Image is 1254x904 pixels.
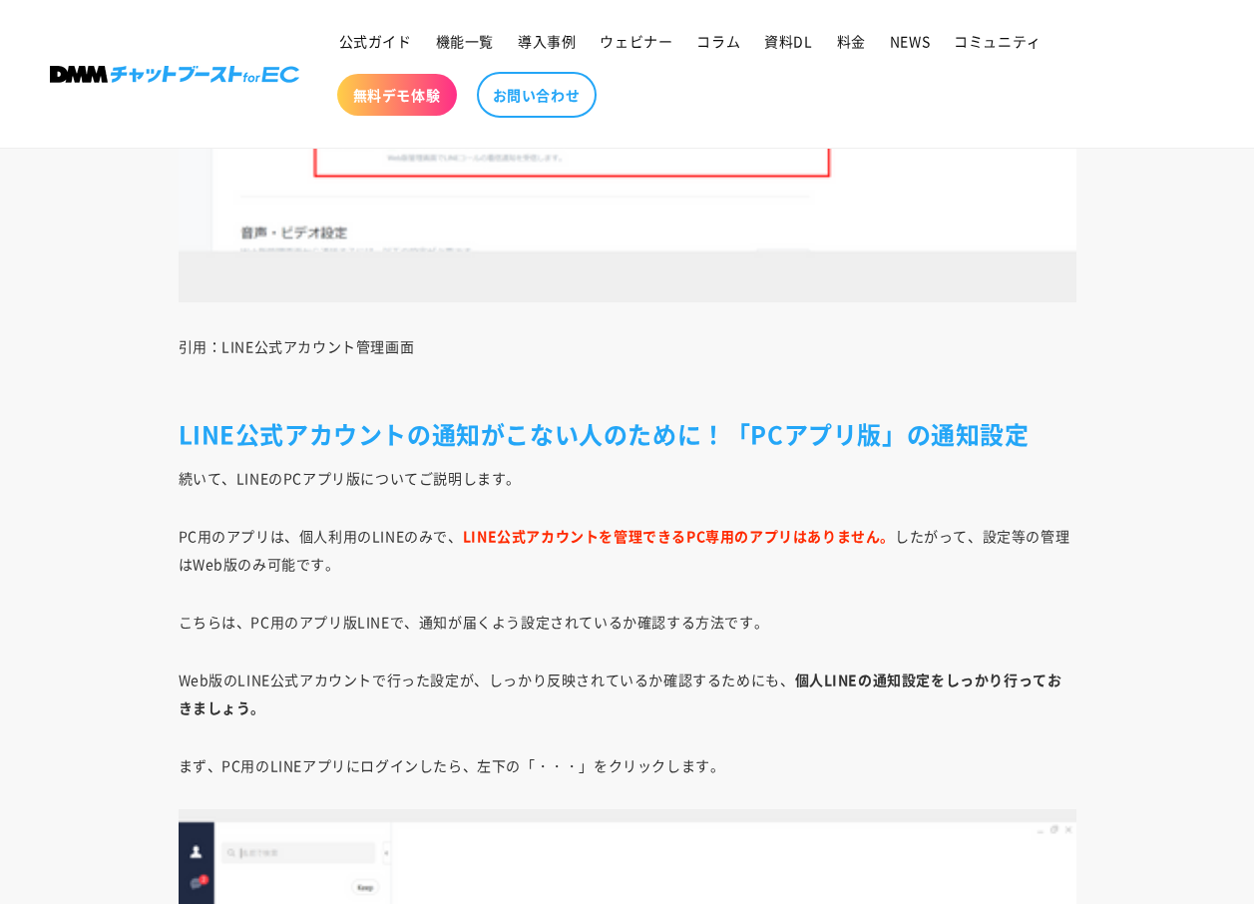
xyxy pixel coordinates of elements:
[179,418,1076,449] h2: LINE公式アカウントの通知がこない人のために！「PCアプリ版」の通知設定
[179,608,1076,636] p: こちらは、PC用のアプリ版LINEで、通知が届くよう設定されているか確認する方法です。
[890,32,930,50] span: NEWS
[424,20,506,62] a: 機能一覧
[954,32,1042,50] span: コミュニティ
[600,32,672,50] span: ウェビナー
[518,32,576,50] span: 導入事例
[339,32,412,50] span: 公式ガイド
[942,20,1053,62] a: コミュニティ
[764,32,812,50] span: 資料DL
[878,20,942,62] a: NEWS
[493,86,581,104] span: お問い合わせ
[463,526,895,546] strong: LINE公式アカウントを管理できるPC専用のアプリはありません。
[696,32,740,50] span: コラム
[588,20,684,62] a: ウェビナー
[477,72,597,118] a: お問い合わせ
[179,332,1076,388] p: 引用：LINE公式アカウント管理画面
[179,464,1076,492] p: 続いて、LINEのPCアプリ版についてご説明します。
[506,20,588,62] a: 導入事例
[353,86,441,104] span: 無料デモ体験
[752,20,824,62] a: 資料DL
[179,522,1076,578] p: PC用のアプリは、個人利用のLINEのみで、 したがって、設定等の管理はWeb版のみ可能です。
[179,666,1076,721] p: Web版のLINE公式アカウントで行った設定が、しっかり反映されているか確認するためにも、
[837,32,866,50] span: 料金
[337,74,457,116] a: 無料デモ体験
[825,20,878,62] a: 料金
[684,20,752,62] a: コラム
[179,751,1076,779] p: まず、PC用のLINEアプリにログインしたら、左下の「・・・」をクリックします。
[436,32,494,50] span: 機能一覧
[50,66,299,83] img: 株式会社DMM Boost
[327,20,424,62] a: 公式ガイド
